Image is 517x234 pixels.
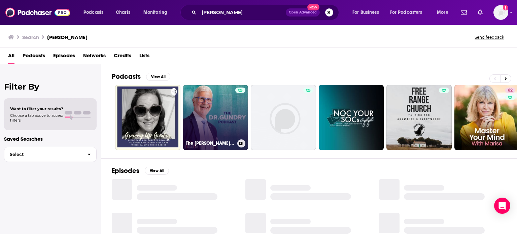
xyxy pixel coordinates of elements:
[23,50,45,64] a: Podcasts
[83,8,103,17] span: Podcasts
[10,113,63,123] span: Choose a tab above to access filters.
[53,50,75,64] a: Episodes
[386,7,432,18] button: open menu
[493,5,508,20] span: Logged in as Ashley_Beenen
[83,50,106,64] a: Networks
[22,34,39,40] h3: Search
[348,7,387,18] button: open menu
[111,7,134,18] a: Charts
[493,5,508,20] button: Show profile menu
[47,34,88,40] h3: [PERSON_NAME]
[112,167,169,175] a: EpisodesView All
[390,8,422,17] span: For Podcasters
[79,7,112,18] button: open menu
[143,8,167,17] span: Monitoring
[505,88,515,93] a: 62
[493,5,508,20] img: User Profile
[139,7,176,18] button: open menu
[508,87,513,94] span: 62
[437,8,448,17] span: More
[10,106,63,111] span: Want to filter your results?
[8,50,14,64] a: All
[187,5,345,20] div: Search podcasts, credits, & more...
[494,198,510,214] div: Open Intercom Messenger
[186,140,235,146] h3: The [PERSON_NAME] Podcast
[114,50,131,64] a: Credits
[199,7,286,18] input: Search podcasts, credits, & more...
[116,8,130,17] span: Charts
[307,4,319,10] span: New
[4,82,97,92] h2: Filter By
[112,72,141,81] h2: Podcasts
[139,50,149,64] a: Lists
[458,7,470,18] a: Show notifications dropdown
[286,8,320,16] button: Open AdvancedNew
[183,85,248,150] a: The [PERSON_NAME] Podcast
[4,147,97,162] button: Select
[4,152,82,157] span: Select
[5,6,70,19] img: Podchaser - Follow, Share and Rate Podcasts
[145,167,169,175] button: View All
[289,11,317,14] span: Open Advanced
[112,167,139,175] h2: Episodes
[352,8,379,17] span: For Business
[503,5,508,10] svg: Add a profile image
[475,7,485,18] a: Show notifications dropdown
[432,7,457,18] button: open menu
[146,73,170,81] button: View All
[112,72,170,81] a: PodcastsView All
[4,136,97,142] p: Saved Searches
[473,34,506,40] button: Send feedback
